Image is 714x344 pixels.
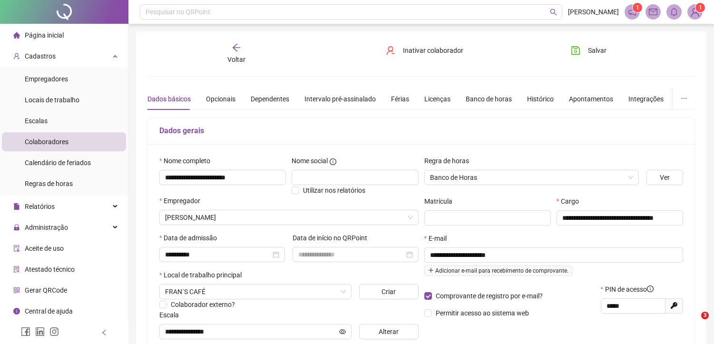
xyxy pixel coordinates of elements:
[424,156,475,166] label: Regra de horas
[49,327,59,336] span: instagram
[436,292,543,300] span: Comprovante de registro por e-mail?
[636,4,639,11] span: 1
[165,285,346,299] span: QE 13 CONJUNTO B LOTE 01
[13,245,20,252] span: audit
[159,270,248,280] label: Local de trabalho principal
[293,233,373,243] label: Data de início no QRPoint
[159,156,216,166] label: Nome completo
[647,285,654,292] span: info-circle
[339,328,346,335] span: eye
[304,94,376,104] div: Intervalo pré-assinalado
[695,3,705,12] sup: Atualize o seu contato no menu Meus Dados
[206,94,235,104] div: Opcionais
[25,138,68,146] span: Colaboradores
[670,8,678,16] span: bell
[303,187,365,194] span: Utilizar nos relatórios
[628,8,636,16] span: notification
[688,5,702,19] img: 86993
[403,45,463,56] span: Inativar colaborador
[424,233,453,244] label: E-mail
[13,308,20,315] span: info-circle
[25,31,64,39] span: Página inicial
[25,180,73,187] span: Regras de horas
[35,327,45,336] span: linkedin
[25,286,67,294] span: Gerar QRCode
[605,284,654,295] span: PIN de acesso
[13,203,20,210] span: file
[379,326,399,337] span: Alterar
[25,224,68,231] span: Administração
[588,45,606,56] span: Salvar
[557,196,585,206] label: Cargo
[649,8,657,16] span: mail
[330,158,336,165] span: info-circle
[147,94,191,104] div: Dados básicos
[564,43,614,58] button: Salvar
[550,9,557,16] span: search
[527,94,554,104] div: Histórico
[681,95,687,102] span: ellipsis
[25,307,73,315] span: Central de ajuda
[25,245,64,252] span: Aceite de uso
[568,7,619,17] span: [PERSON_NAME]
[391,94,409,104] div: Férias
[25,75,68,83] span: Empregadores
[466,94,512,104] div: Banco de horas
[571,46,580,55] span: save
[359,324,418,339] button: Alterar
[430,170,633,185] span: Banco de Horas
[159,233,223,243] label: Data de admissão
[673,88,695,110] button: ellipsis
[646,170,683,185] button: Ver
[232,43,241,52] span: arrow-left
[428,267,434,273] span: plus
[569,94,613,104] div: Apontamentos
[379,43,470,58] button: Inativar colaborador
[159,125,683,137] h5: Dados gerais
[424,265,572,276] span: Adicionar e-mail para recebimento de comprovante.
[436,309,529,317] span: Permitir acesso ao sistema web
[21,327,30,336] span: facebook
[381,286,396,297] span: Criar
[292,156,328,166] span: Nome social
[25,159,91,167] span: Calendário de feriados
[13,53,20,59] span: user-add
[25,203,55,210] span: Relatórios
[701,312,709,319] span: 3
[227,56,245,63] span: Voltar
[359,284,418,299] button: Criar
[159,310,185,320] label: Escala
[25,265,75,273] span: Atestado técnico
[159,196,206,206] label: Empregador
[13,32,20,39] span: home
[424,196,459,206] label: Matrícula
[424,94,450,104] div: Licenças
[633,3,642,12] sup: 1
[660,172,670,183] span: Ver
[13,224,20,231] span: lock
[682,312,704,334] iframe: Intercom live chat
[628,94,664,104] div: Integrações
[165,210,413,225] span: ROSE MEIRE CANDIDO DOS SANTOS
[25,96,79,104] span: Locais de trabalho
[101,329,108,336] span: left
[699,4,702,11] span: 1
[171,301,235,308] span: Colaborador externo?
[25,117,48,125] span: Escalas
[25,52,56,60] span: Cadastros
[13,287,20,294] span: qrcode
[13,266,20,273] span: solution
[251,94,289,104] div: Dependentes
[386,46,395,55] span: user-delete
